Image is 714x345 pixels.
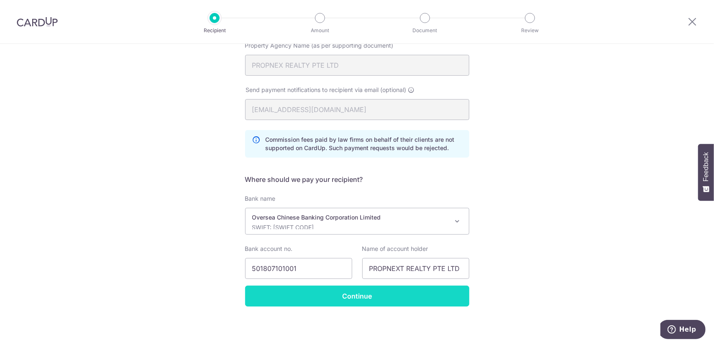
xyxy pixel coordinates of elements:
span: Oversea Chinese Banking Corporation Limited [246,208,469,234]
p: SWIFT: [SWIFT_CODE] [252,223,449,232]
p: Commission fees paid by law firms on behalf of their clients are not supported on CardUp. Such pa... [266,135,462,152]
h5: Where should we pay your recipient? [245,174,469,184]
input: Continue [245,286,469,307]
span: Feedback [702,152,710,181]
button: Feedback - Show survey [698,144,714,201]
p: Review [499,26,561,35]
p: Amount [289,26,351,35]
span: Oversea Chinese Banking Corporation Limited [245,208,469,235]
img: CardUp [17,17,58,27]
label: Name of account holder [362,245,428,253]
p: Oversea Chinese Banking Corporation Limited [252,213,449,222]
span: Send payment notifications to recipient via email (optional) [246,86,407,94]
p: Recipient [184,26,246,35]
iframe: Opens a widget where you can find more information [660,320,706,341]
input: Enter email address [245,99,469,120]
p: Document [394,26,456,35]
label: Bank name [245,194,276,203]
label: Bank account no. [245,245,293,253]
span: Property Agency Name (as per supporting document) [245,42,394,49]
